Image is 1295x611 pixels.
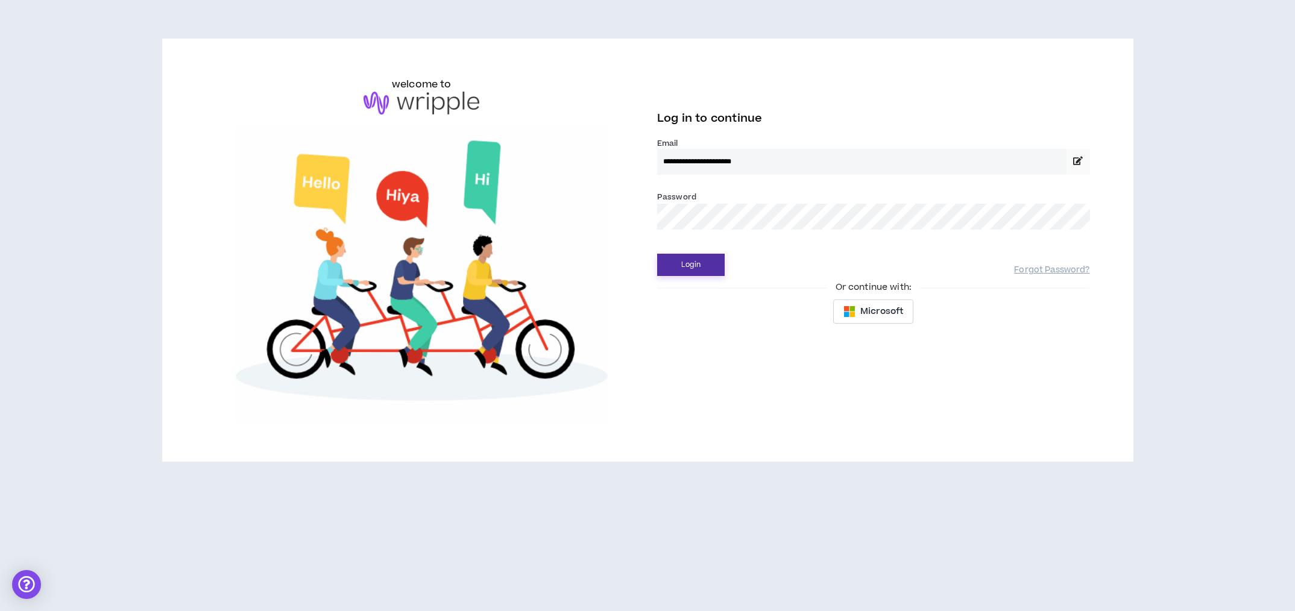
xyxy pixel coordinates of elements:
[364,92,479,114] img: logo-brand.png
[833,299,913,324] button: Microsoft
[860,305,903,318] span: Microsoft
[657,192,696,202] label: Password
[657,138,1090,149] label: Email
[1014,265,1089,276] a: Forgot Password?
[392,77,452,92] h6: welcome to
[827,281,920,294] span: Or continue with:
[657,254,725,276] button: Login
[206,127,638,423] img: Welcome to Wripple
[12,570,41,599] div: Open Intercom Messenger
[657,111,762,126] span: Log in to continue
